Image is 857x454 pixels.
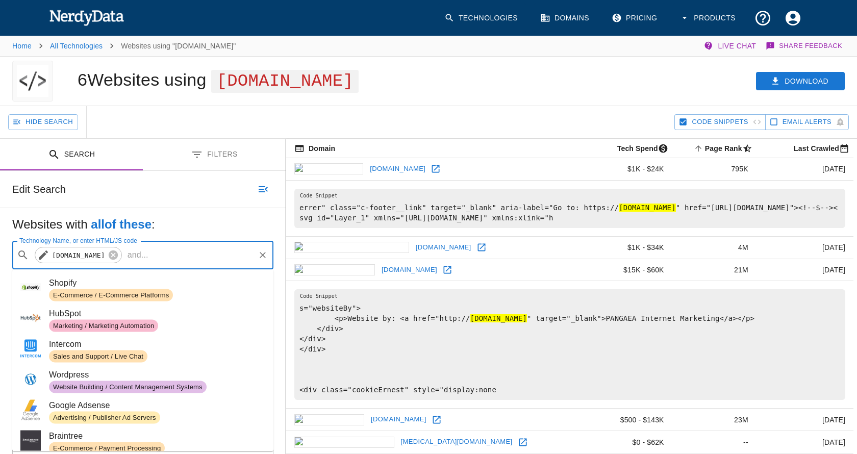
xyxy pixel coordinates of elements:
td: 21M [672,259,757,281]
a: [DOMAIN_NAME] [368,412,429,427]
a: Pricing [606,3,665,33]
h5: Websites with : [12,216,273,233]
span: The registered domain name (i.e. "nerdydata.com"). [294,142,335,155]
a: Domains [534,3,597,33]
img: karelv.nl icon [294,163,363,174]
a: Open karelv.nl in new window [428,161,443,176]
span: The estimated minimum and maximum annual tech spend each webpage has, based on the free, freemium... [604,142,672,155]
a: [DOMAIN_NAME] [379,262,440,278]
img: eyewear.nl icon [294,264,375,275]
img: ef5f765a-9d26-4f73-88f5-b02c862a9a40.jpg [20,430,41,450]
img: f48d9932-2638-426a-9ca8-d84a6b78fd6e.jpg [20,338,41,359]
hl: [DOMAIN_NAME] [470,314,527,322]
pre: errer" class="c-footer__link" target="_blank" aria-label="Go to: https:// " href="[URL][DOMAIN_NA... [294,189,845,228]
span: Intercom [49,338,265,350]
button: Support and Documentation [748,3,778,33]
img: "www.pangaea.nl" logo [17,61,48,102]
code: [DOMAIN_NAME] [52,251,105,259]
label: Technology Name, or enter HTML/JS code [19,236,137,245]
span: Hide Code Snippets [692,116,748,128]
a: Open prijekopalace.com in new window [474,240,489,255]
td: $1K - $24K [583,158,672,181]
span: Advertising / Publisher Ad Servers [49,413,160,422]
span: A page popularity ranking based on a domain's backlinks. Smaller numbers signal more popular doma... [692,142,757,155]
td: $500 - $143K [583,409,672,431]
button: Hide Code Snippets [674,114,765,130]
td: $15K - $60K [583,259,672,281]
span: Most recent date this website was successfully crawled [780,142,853,155]
td: [DATE] [757,158,853,181]
td: $0 - $62K [583,431,672,453]
td: $1K - $34K [583,236,672,259]
button: Get email alerts with newly found website results. Click to enable. [765,114,849,130]
a: Open stipter.nl in new window [429,412,444,427]
button: Live Chat [701,36,760,56]
hl: [DOMAIN_NAME] [619,204,676,212]
button: Hide Search [8,114,78,130]
td: -- [672,431,757,453]
td: [DATE] [757,236,853,259]
td: [DATE] [757,431,853,453]
span: [DOMAIN_NAME] [211,70,359,93]
div: [DOMAIN_NAME] [35,247,122,263]
span: E-Commerce / Payment Processing [49,443,165,453]
td: [DATE] [757,259,853,281]
img: 795bae79-af8a-43e9-8f76-c7d62378d388.jpg [20,399,41,420]
h6: Edit Search [12,181,66,197]
pre: s="websiteBy"> <p>Website by: <a href="http:// " target="_blank">PANGAEA Internet Marketing</a></... [294,289,845,400]
button: Filters [143,139,286,171]
a: Home [12,42,32,50]
a: Technologies [438,3,526,33]
h4: 6 Websites using [78,70,211,89]
a: Open bss-partners.nl in new window [515,435,531,450]
span: Get email alerts with newly found website results. Click to enable. [783,116,831,128]
span: Marketing / Marketing Automation [49,321,158,331]
a: All Technologies [50,42,103,50]
button: Clear [256,248,270,262]
nav: breadcrumb [12,36,236,56]
a: Open eyewear.nl in new window [440,262,455,278]
button: Share Feedback [764,36,845,56]
span: Shopify [49,277,265,289]
img: prijekopalace.com icon [294,242,409,253]
span: Google Adsense [49,399,265,412]
img: NerdyData.com [49,7,124,28]
a: [MEDICAL_DATA][DOMAIN_NAME] [398,434,515,450]
a: [DOMAIN_NAME] [367,161,428,177]
img: stipter.nl icon [294,414,364,425]
b: all of these [91,217,152,231]
img: a9e5c921-6753-4dd5-bbf1-d3e781a53414.jpg [20,308,41,328]
button: Download [756,72,845,91]
span: E-Commerce / E-Commerce Platforms [49,290,173,300]
img: bss-partners.nl icon [294,437,394,448]
span: HubSpot [49,308,265,320]
p: and ... [123,249,153,261]
button: Account Settings [778,3,808,33]
span: Website Building / Content Management Systems [49,382,207,392]
button: Products [673,3,744,33]
span: Braintree [49,430,265,442]
a: [DOMAIN_NAME] [413,240,474,256]
img: a5e99983-4836-42b0-9869-162d78db7524.jpg [20,369,41,389]
span: Wordpress [49,369,265,381]
td: 795K [672,158,757,181]
span: Sales and Support / Live Chat [49,351,147,361]
img: d513e568-ad32-44b5-b0c8-1b7d3fbe88a6.jpg [20,277,41,297]
iframe: Drift Widget Chat Controller [806,382,845,420]
td: 4M [672,236,757,259]
td: 23M [672,409,757,431]
p: Websites using "[DOMAIN_NAME]" [121,41,236,51]
td: [DATE] [757,409,853,431]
